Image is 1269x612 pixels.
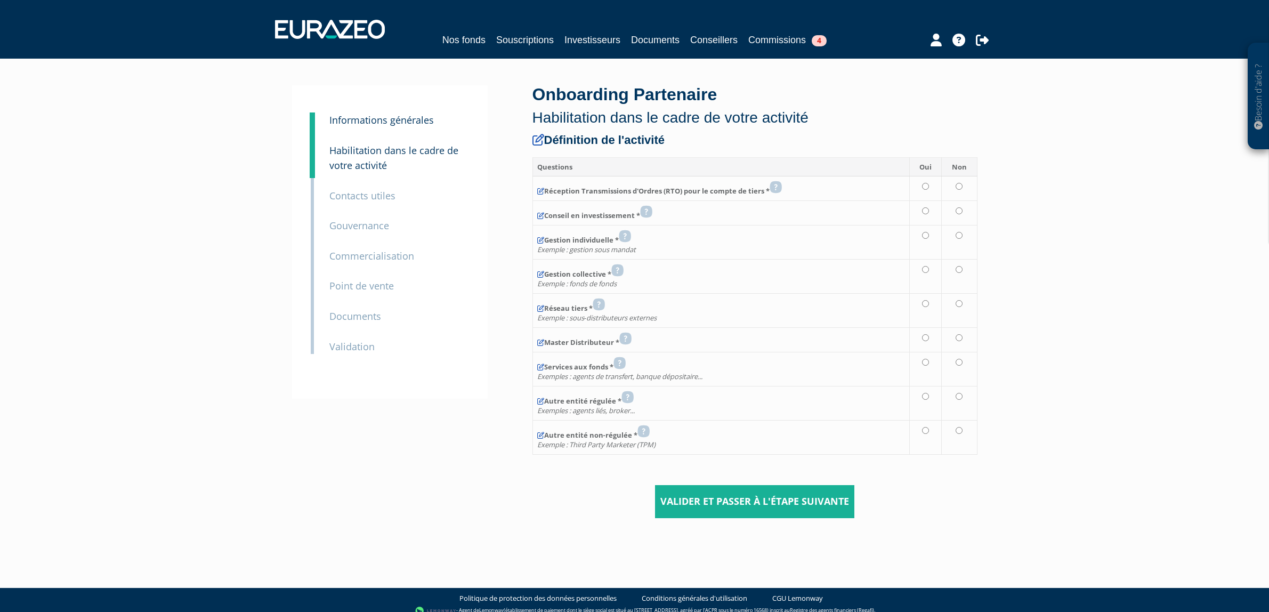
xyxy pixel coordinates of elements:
th: Gestion individuelle * [532,225,910,259]
input: Valider et passer à l'étape suivante [655,485,854,518]
em: Exemple : fonds de fonds [537,279,617,288]
small: Commercialisation [329,249,414,262]
a: Conseillers [690,33,738,47]
small: Documents [329,310,381,323]
h4: Définition de l'activité [532,134,977,147]
div: Onboarding Partenaire [532,83,977,128]
small: Validation [329,340,375,353]
small: Contacts utiles [329,189,395,202]
a: 3 [310,112,315,134]
a: Souscriptions [496,33,554,47]
th: Non [941,157,977,176]
a: Politique de protection des données personnelles [459,593,617,603]
th: Services aux fonds * [532,352,910,386]
th: Autre entité régulée * [532,386,910,420]
p: Habilitation dans le cadre de votre activité [532,107,977,128]
a: Investisseurs [564,33,620,47]
a: CGU Lemonway [772,593,823,603]
a: Documents [631,33,680,47]
th: Réseau tiers * [532,293,910,327]
em: Exemple : gestion sous mandat [537,245,636,254]
a: Nos fonds [442,33,486,47]
th: Questions [532,157,910,176]
small: Habilitation dans le cadre de votre activité [329,144,458,172]
em: Exemple : sous‐distributeurs externes [537,313,657,323]
th: Réception Transmissions d'Ordres (RTO) pour le compte de tiers * [532,176,910,201]
th: Master Distributeur * [532,327,910,352]
th: Autre entité non‐régulée * [532,420,910,454]
th: Oui [910,157,941,176]
em: Exemple : Third Party Marketer (TPM) [537,440,656,449]
th: Gestion collective * [532,259,910,293]
em: Exemples : agents de transfert, banque dépositaire... [537,372,702,381]
small: Point de vente [329,279,394,292]
small: Gouvernance [329,219,389,232]
img: 1732889491-logotype_eurazeo_blanc_rvb.png [275,20,385,39]
span: 4 [812,35,827,46]
em: Exemples : agents liés, broker... [537,406,635,415]
a: Commissions4 [748,33,827,47]
small: Informations générales [329,114,434,126]
th: Conseil en investissement * [532,201,910,226]
a: 4 [310,128,315,179]
a: Conditions générales d'utilisation [642,593,747,603]
p: Besoin d'aide ? [1252,49,1265,144]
